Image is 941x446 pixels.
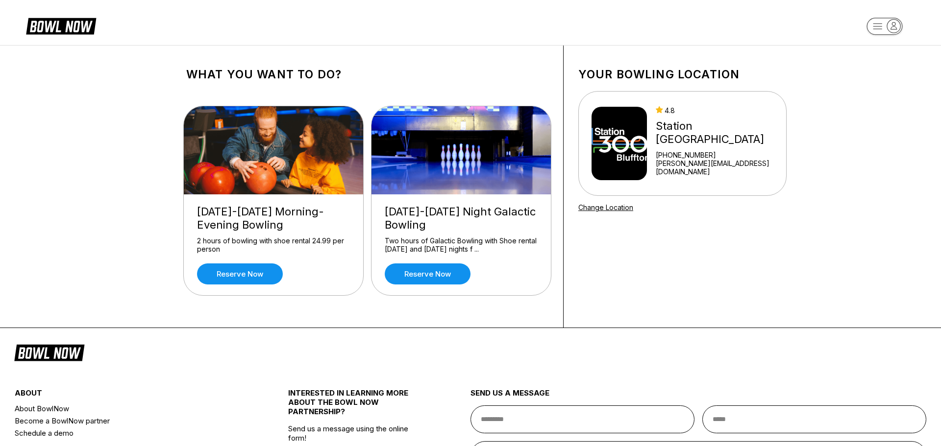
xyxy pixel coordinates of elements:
[15,388,243,402] div: about
[15,427,243,439] a: Schedule a demo
[656,106,782,115] div: 4.8
[578,68,787,81] h1: Your bowling location
[578,203,633,211] a: Change Location
[385,205,538,232] div: [DATE]-[DATE] Night Galactic Bowling
[656,119,782,146] div: Station [GEOGRAPHIC_DATA]
[197,263,283,284] a: Reserve now
[470,388,926,405] div: send us a message
[656,159,782,176] a: [PERSON_NAME][EMAIL_ADDRESS][DOMAIN_NAME]
[656,151,782,159] div: [PHONE_NUMBER]
[197,236,350,254] div: 2 hours of bowling with shoe rental 24.99 per person
[592,107,647,180] img: Station 300 Bluffton
[385,236,538,254] div: Two hours of Galactic Bowling with Shoe rental [DATE] and [DATE] nights f ...
[184,106,364,194] img: Friday-Sunday Morning-Evening Bowling
[288,388,425,424] div: INTERESTED IN LEARNING MORE ABOUT THE BOWL NOW PARTNERSHIP?
[197,205,350,232] div: [DATE]-[DATE] Morning-Evening Bowling
[186,68,548,81] h1: What you want to do?
[371,106,552,194] img: Friday-Saturday Night Galactic Bowling
[15,415,243,427] a: Become a BowlNow partner
[15,402,243,415] a: About BowlNow
[385,263,470,284] a: Reserve now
